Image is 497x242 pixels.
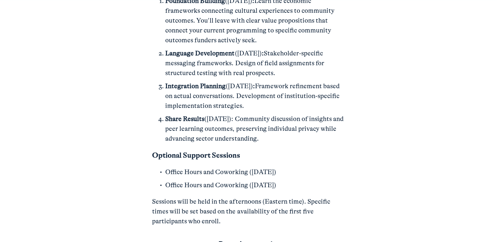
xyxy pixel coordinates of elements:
[165,180,345,190] p: Office Hours and Coworking ([DATE])
[261,50,263,57] strong: :
[152,150,345,161] p: Optional Support Sessions
[253,82,255,90] strong: :
[152,197,345,226] p: Sessions will be held in the afternoons (Eastern time). Specific times will be set based on the a...
[165,167,345,177] p: Office Hours and Coworking ([DATE])
[165,49,345,78] p: ([DATE]) Stakeholder-specific messaging frameworks. Design of field assignments for structured te...
[165,115,204,123] strong: Share Results
[165,81,345,111] p: ([DATE]) Framework refinement based on actual conversations. Development of institution-specific ...
[165,82,226,90] strong: Integration Planning
[165,114,345,144] p: ([DATE]): Community discussion of insights and peer learning outcomes, preserving individual priv...
[165,50,235,57] strong: Language Development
